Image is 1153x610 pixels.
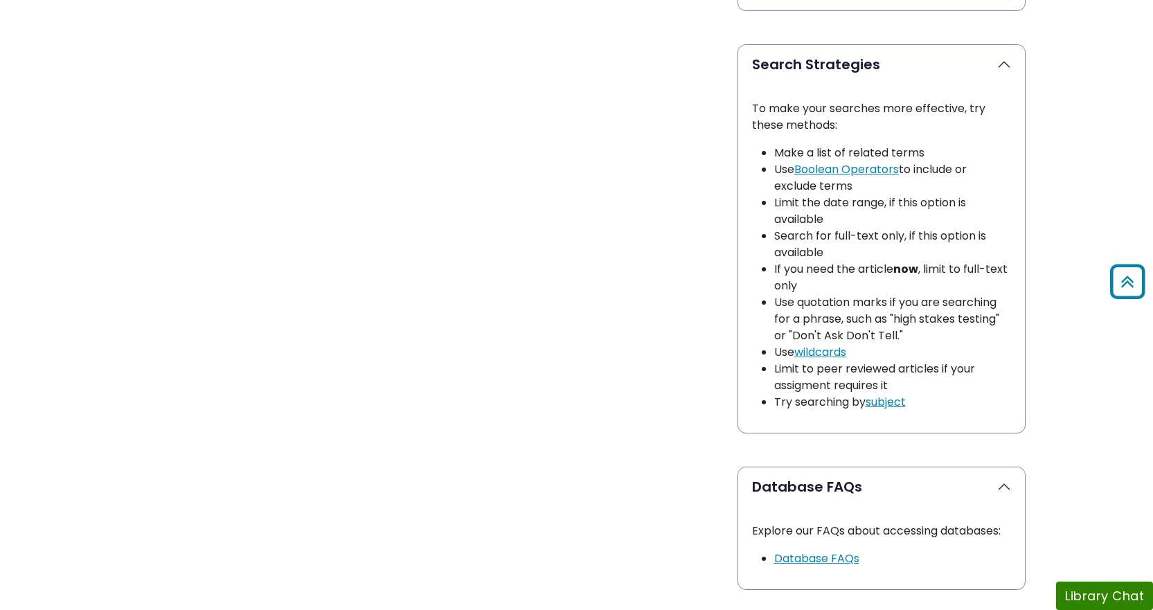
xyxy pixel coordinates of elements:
[774,344,1011,361] li: Use
[774,161,1011,195] li: Use to include or exclude terms
[774,228,1011,261] li: Search for full-text only, if this option is available
[866,394,906,410] a: subject
[1056,582,1153,610] button: Library Chat
[774,195,1011,228] li: Limit the date range, if this option is available
[738,467,1025,506] button: Database FAQs
[1105,270,1150,293] a: Back to Top
[794,161,899,177] a: Boolean Operators
[774,294,1011,344] li: Use quotation marks if you are searching for a phrase, such as "high stakes testing" or "Don't As...
[794,344,846,360] a: wildcards
[774,550,859,566] a: Link opens in new window
[774,261,1011,294] li: If you need the article , limit to full-text only
[752,100,1011,134] p: To make your searches more effective, try these methods:
[752,523,1011,539] p: Explore our FAQs about accessing databases:
[738,45,1025,84] button: Search Strategies
[893,261,918,277] strong: now
[774,145,1011,161] li: Make a list of related terms
[774,394,1011,411] li: Try searching by
[774,361,1011,394] li: Limit to peer reviewed articles if your assigment requires it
